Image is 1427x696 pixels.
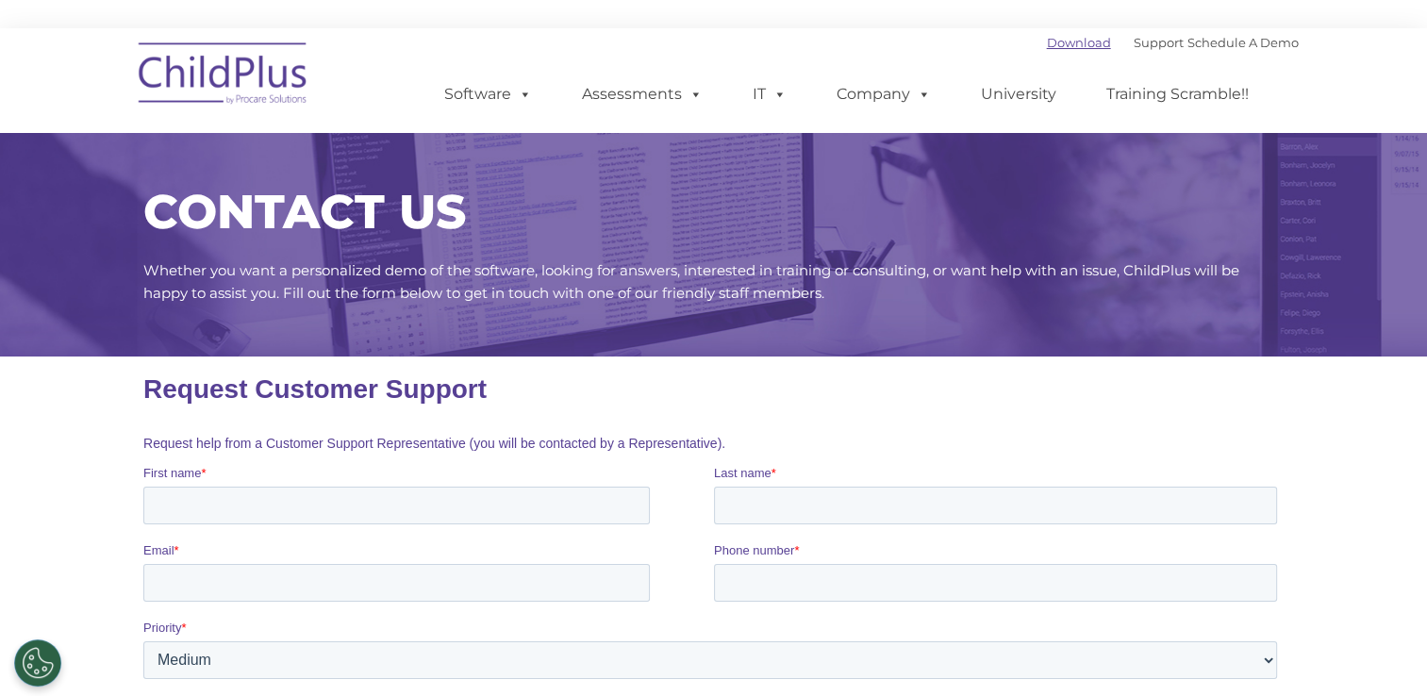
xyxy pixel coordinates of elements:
a: Support [1134,35,1184,50]
a: Schedule A Demo [1187,35,1299,50]
a: Company [818,75,950,113]
iframe: Chat Widget [1120,492,1427,696]
a: IT [734,75,805,113]
span: Whether you want a personalized demo of the software, looking for answers, interested in training... [143,261,1239,302]
a: Download [1047,35,1111,50]
span: Last name [571,109,628,124]
a: Software [425,75,551,113]
button: Cookies Settings [14,639,61,687]
span: Phone number [571,187,651,201]
font: | [1047,35,1299,50]
a: Training Scramble!! [1087,75,1268,113]
img: ChildPlus by Procare Solutions [129,29,318,124]
a: University [962,75,1075,113]
span: CONTACT US [143,183,466,240]
a: Assessments [563,75,722,113]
